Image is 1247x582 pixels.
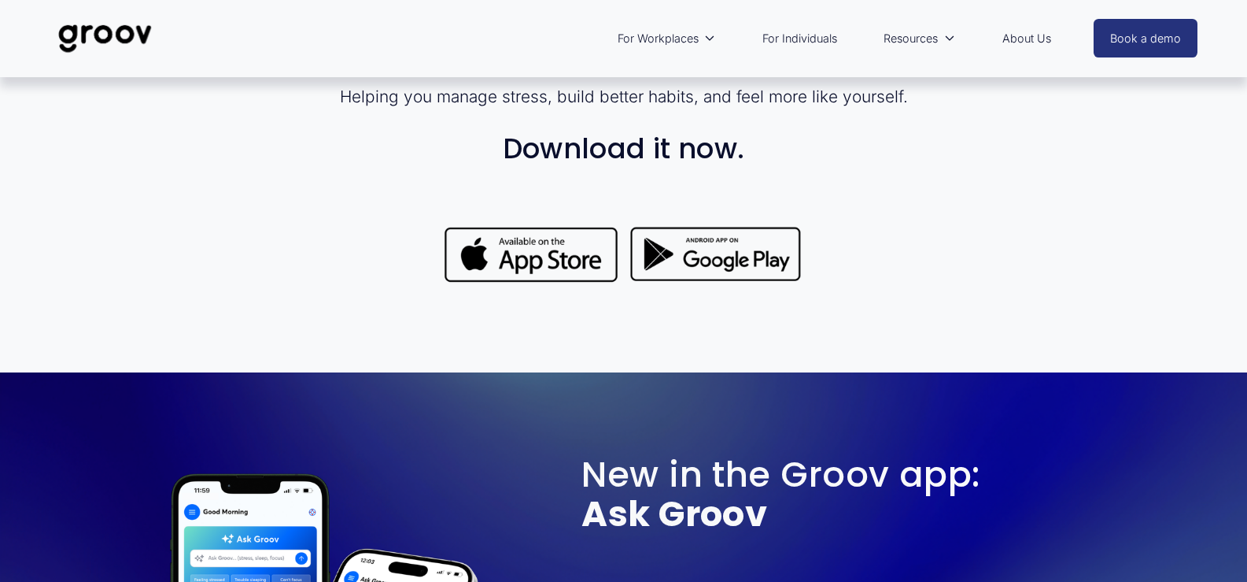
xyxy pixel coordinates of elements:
[258,85,988,108] p: Helping you manage stress, build better habits, and feel more like yourself.
[258,133,988,165] h3: Download it now.
[876,20,963,57] a: folder dropdown
[1094,19,1197,57] a: Book a demo
[581,455,1173,534] h2: New in the Groov app:
[581,489,767,539] strong: Ask Groov
[884,28,938,49] span: Resources
[610,20,724,57] a: folder dropdown
[50,13,160,65] img: Groov | Unlock Human Potential at Work and in Life
[754,20,845,57] a: For Individuals
[618,28,699,49] span: For Workplaces
[994,20,1059,57] a: About Us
